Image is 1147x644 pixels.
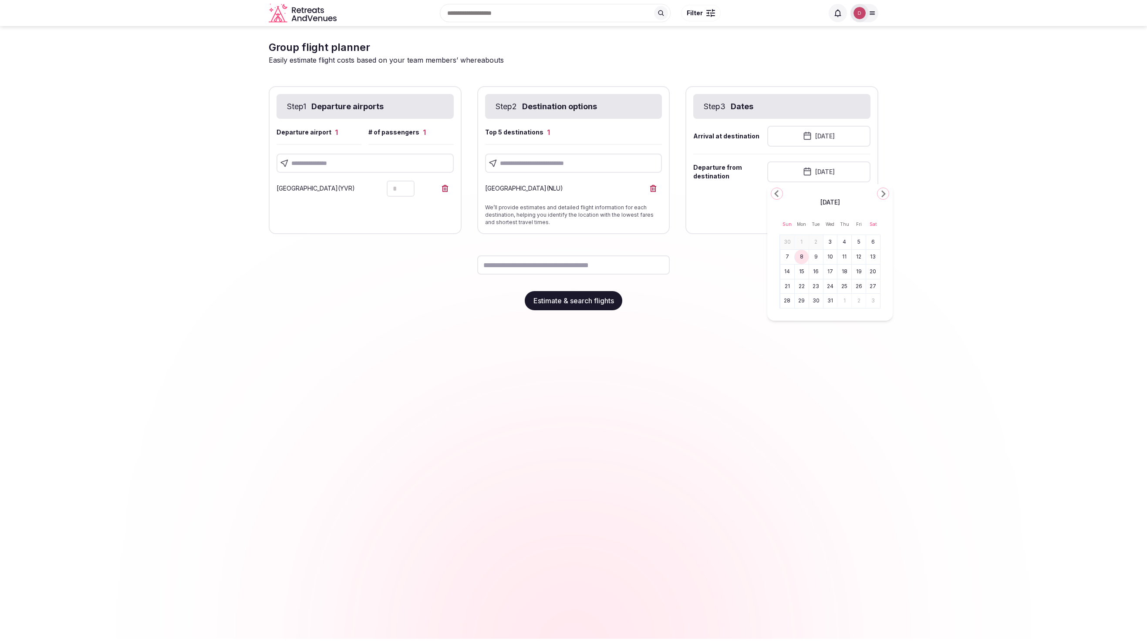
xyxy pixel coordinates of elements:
button: Tuesday, December 30th, 2025 [810,295,822,307]
button: Thursday, December 4th, 2025 [838,236,850,248]
th: Tuesday [809,214,823,235]
button: Sunday, December 28th, 2025 [781,295,793,307]
th: Sunday [780,214,794,235]
button: Tuesday, December 23rd, 2025 [810,280,822,293]
button: Go to the Previous Month [771,188,783,200]
button: Friday, December 5th, 2025 [853,236,865,248]
button: Sunday, November 30th, 2025 [781,236,793,248]
strong: Dates [731,101,753,112]
span: Step 2 [496,101,517,112]
button: Wednesday, December 3rd, 2025 [824,236,837,248]
button: Friday, December 26th, 2025 [853,280,865,293]
div: 1 [335,127,338,137]
button: Estimate & search flights [525,291,622,310]
button: Sunday, December 21st, 2025 [781,280,793,293]
span: [DATE] [820,198,840,207]
span: Easily estimate flight costs based on your team members’ whereabouts [269,56,504,64]
img: Danielle Leung [854,7,866,19]
label: Arrival at destination [693,132,762,141]
button: Saturday, December 13th, 2025 [867,251,879,263]
button: Sunday, December 14th, 2025 [781,265,793,278]
div: 1 [423,127,426,137]
button: Saturday, December 20th, 2025 [867,265,879,278]
button: Friday, December 19th, 2025 [853,265,865,278]
div: 1 [547,127,550,137]
th: Wednesday [823,214,837,235]
button: [DATE] [767,161,870,182]
span: [GEOGRAPHIC_DATA] ( NLU ) [485,184,563,192]
label: Departure from destination [693,163,762,180]
span: Step 1 [287,101,306,112]
th: Saturday [866,214,880,235]
button: Sunday, December 7th, 2025 [781,251,793,263]
button: Monday, December 1st, 2025 [796,236,808,248]
span: [GEOGRAPHIC_DATA] ( YVR ) [277,184,355,192]
button: Tuesday, December 2nd, 2025 [810,236,822,248]
button: Wednesday, December 31st, 2025 [824,295,837,307]
strong: Departure airports [311,101,384,112]
button: Wednesday, December 24th, 2025 [824,280,837,293]
button: Wednesday, December 10th, 2025 [824,251,837,263]
button: Saturday, January 3rd, 2026 [867,295,879,307]
table: December 2025 [779,214,880,309]
svg: Retreats and Venues company logo [269,3,338,23]
button: Friday, January 2nd, 2026 [853,295,865,307]
button: Monday, December 15th, 2025 [796,265,808,278]
th: Monday [794,214,809,235]
strong: Destination options [522,101,597,112]
button: Thursday, December 11th, 2025 [838,251,850,263]
a: Visit the homepage [269,3,338,23]
button: Tuesday, December 9th, 2025 [810,251,822,263]
button: Monday, December 8th, 2025, selected [796,251,808,263]
span: Step 3 [704,101,725,112]
button: Wednesday, December 17th, 2025 [824,265,837,278]
p: We’ll provide estimates and detailed flight information for each destination, helping you identif... [485,204,662,226]
th: Thursday [837,214,852,235]
button: Thursday, December 25th, 2025 [838,280,850,293]
span: Top 5 destinations [485,128,543,137]
th: Friday [852,214,866,235]
span: Departure airport [277,128,331,137]
button: Thursday, January 1st, 2026 [838,295,850,307]
button: Tuesday, December 16th, 2025 [810,265,822,278]
button: [DATE] [767,126,870,147]
button: Friday, December 12th, 2025 [853,251,865,263]
button: Monday, December 29th, 2025 [796,295,808,307]
h1: Group flight planner [269,40,370,55]
button: Saturday, December 27th, 2025 [867,280,879,293]
button: Thursday, December 18th, 2025 [838,265,850,278]
span: # of passengers [368,128,419,137]
button: Go to the Next Month [877,188,889,200]
button: Filter [681,5,721,21]
button: Monday, December 22nd, 2025 [796,280,808,293]
span: Filter [687,9,703,17]
button: Saturday, December 6th, 2025 [867,236,879,248]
